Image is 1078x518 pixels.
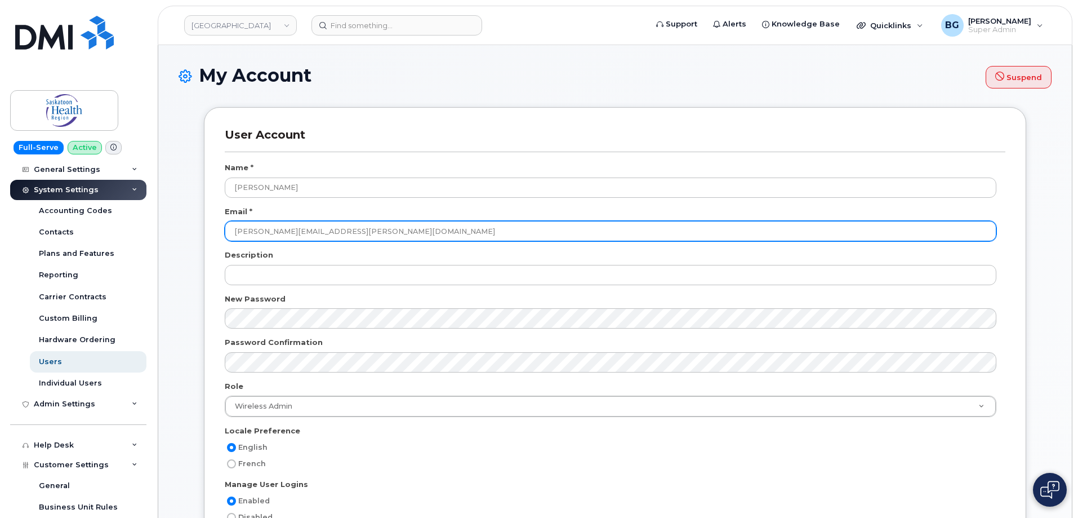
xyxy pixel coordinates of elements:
h1: My Account [179,65,1052,88]
h3: User Account [225,128,1005,152]
label: Role [225,381,243,392]
span: French [238,459,266,468]
label: Email * [225,206,252,217]
label: Enabled [225,494,270,508]
input: Enabled [227,497,236,506]
label: Password Confirmation [225,337,323,348]
input: French [227,459,236,468]
img: Open chat [1040,481,1059,499]
input: English [227,443,236,452]
span: Wireless Admin [228,401,292,411]
label: New Password [225,294,286,304]
button: Suspend [986,66,1052,88]
label: Name * [225,162,253,173]
a: Wireless Admin [225,396,996,417]
label: Locale Preference [225,426,300,436]
label: Description [225,250,273,260]
label: Manage User Logins [225,479,308,490]
span: English [238,443,268,451]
